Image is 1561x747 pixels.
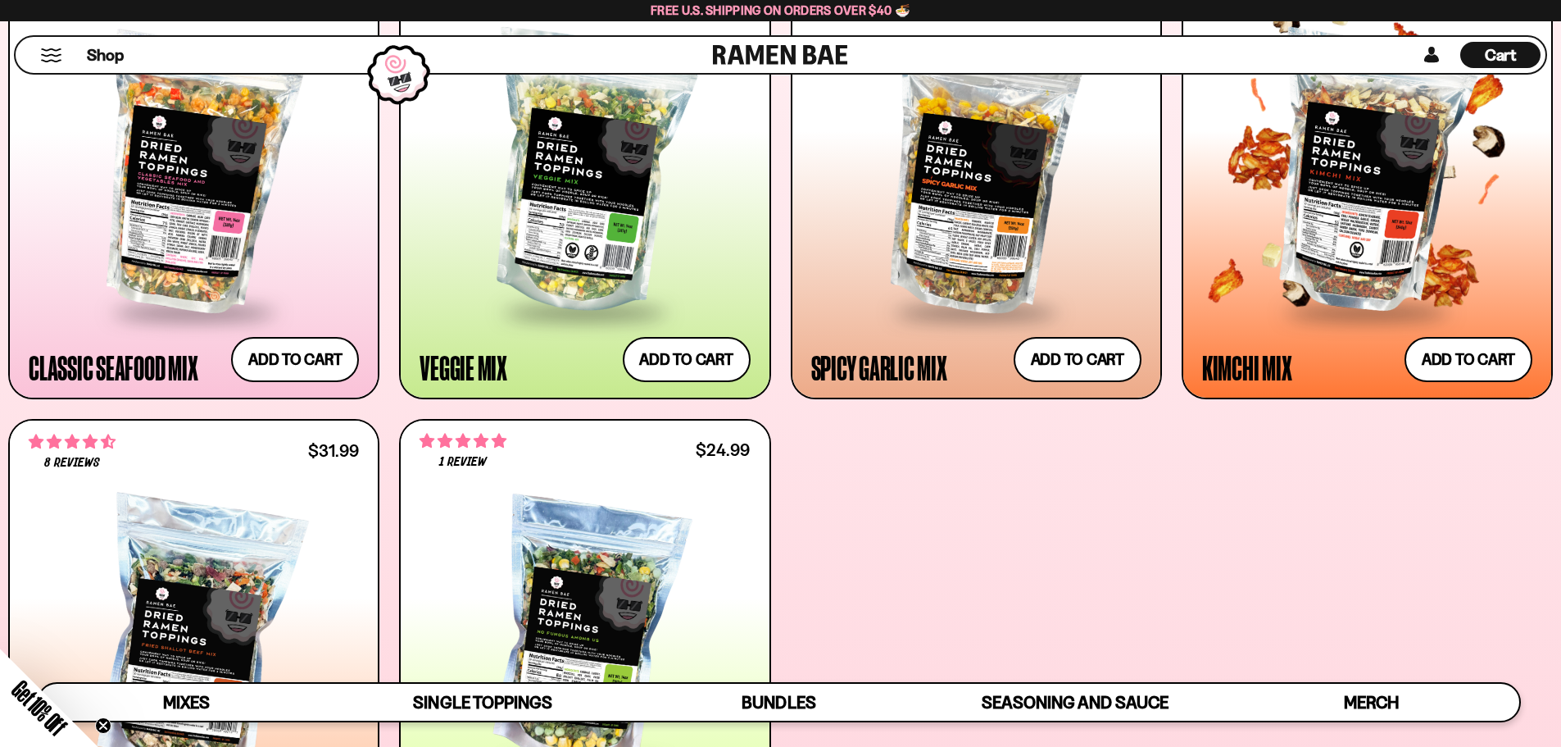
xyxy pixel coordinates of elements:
span: 8 reviews [44,457,100,470]
span: Bundles [742,692,815,713]
span: Shop [87,44,124,66]
span: 5.00 stars [420,430,506,452]
a: Single Toppings [334,684,630,721]
span: 4.62 stars [29,431,116,453]
a: Shop [87,42,124,68]
a: Merch [1223,684,1519,721]
div: $31.99 [308,443,359,458]
button: Mobile Menu Trigger [40,48,62,62]
a: Seasoning and Sauce [927,684,1223,721]
button: Add to cart [623,337,751,382]
span: Seasoning and Sauce [982,692,1168,713]
span: Cart [1485,45,1517,65]
button: Close teaser [95,717,111,734]
span: 1 review [439,456,487,469]
button: Add to cart [1404,337,1532,382]
a: Bundles [631,684,927,721]
span: Merch [1344,692,1399,713]
button: Add to cart [231,337,359,382]
span: Free U.S. Shipping on Orders over $40 🍜 [651,2,910,18]
div: Spicy Garlic Mix [811,353,947,382]
span: Get 10% Off [7,676,71,740]
div: Classic Seafood Mix [29,353,197,382]
button: Add to cart [1014,337,1141,382]
div: Kimchi Mix [1202,353,1292,382]
a: Cart [1460,37,1541,73]
span: Single Toppings [413,692,551,713]
div: $24.99 [696,442,750,458]
a: Mixes [39,684,334,721]
span: Mixes [163,692,210,713]
div: Veggie Mix [420,353,507,382]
